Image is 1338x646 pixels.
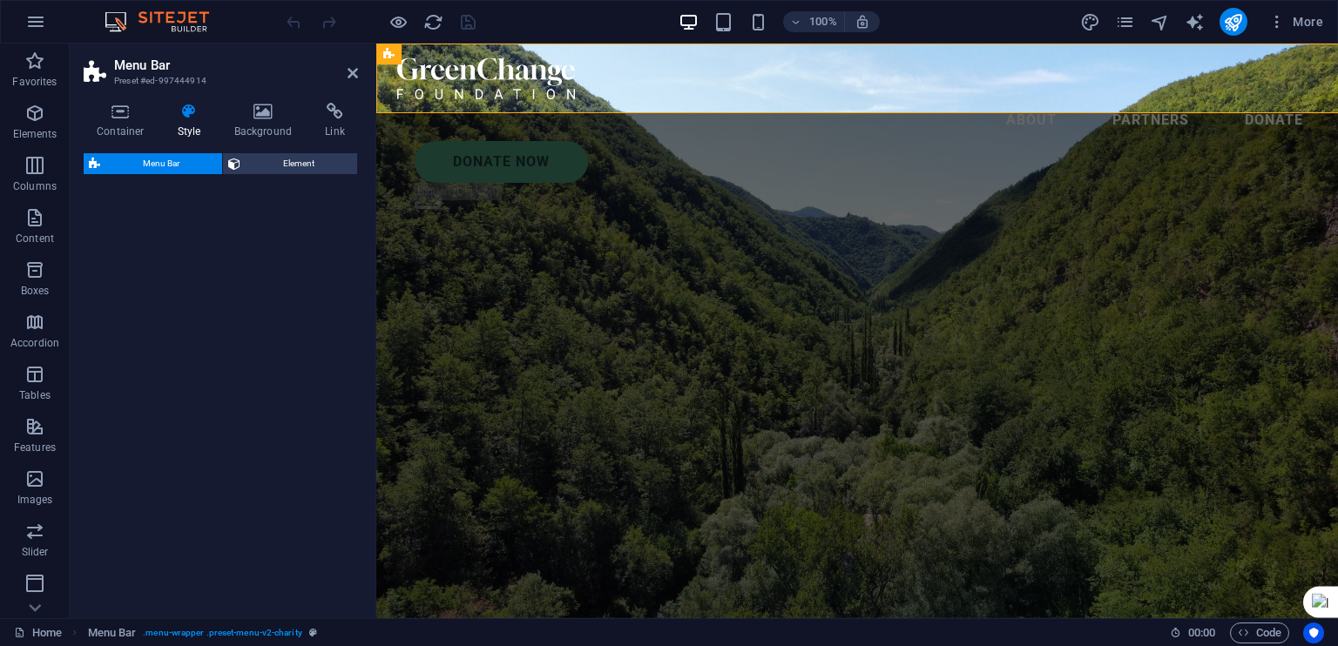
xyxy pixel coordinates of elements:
[13,179,57,193] p: Columns
[1170,622,1216,643] h6: Session time
[88,622,137,643] span: Click to select. Double-click to edit
[1238,622,1281,643] span: Code
[1200,626,1203,639] span: :
[388,11,409,32] button: Click here to leave preview mode and continue editing
[14,622,62,643] a: Click to cancel selection. Double-click to open Pages
[84,153,222,174] button: Menu Bar
[1230,622,1289,643] button: Code
[246,153,352,174] span: Element
[21,284,50,298] p: Boxes
[105,153,217,174] span: Menu Bar
[1150,12,1170,32] i: Navigator
[1303,622,1324,643] button: Usercentrics
[855,14,870,30] i: On resize automatically adjust zoom level to fit chosen device.
[1080,12,1100,32] i: Design (Ctrl+Alt+Y)
[165,103,221,139] h4: Style
[10,336,59,350] p: Accordion
[114,57,358,73] h2: Menu Bar
[1150,11,1171,32] button: navigator
[1080,11,1101,32] button: design
[22,545,49,559] p: Slider
[88,622,317,643] nav: breadcrumb
[423,12,443,32] i: Reload page
[1223,12,1243,32] i: Publish
[84,103,165,139] h4: Container
[221,103,313,139] h4: Background
[1115,12,1135,32] i: Pages (Ctrl+Alt+S)
[16,232,54,246] p: Content
[12,75,57,89] p: Favorites
[19,388,51,402] p: Tables
[100,11,231,32] img: Editor Logo
[309,628,317,637] i: This element is a customizable preset
[14,441,56,454] p: Features
[13,127,57,141] p: Elements
[1115,11,1136,32] button: pages
[1185,11,1206,32] button: text_generator
[1220,8,1247,36] button: publish
[1185,12,1205,32] i: AI Writer
[783,11,845,32] button: 100%
[1188,622,1215,643] span: 00 00
[1268,13,1323,30] span: More
[143,622,301,643] span: . menu-wrapper .preset-menu-v2-charity
[114,73,323,89] h3: Preset #ed-997444914
[223,153,357,174] button: Element
[17,493,53,507] p: Images
[312,103,358,139] h4: Link
[809,11,837,32] h6: 100%
[1261,8,1330,36] button: More
[422,11,443,32] button: reload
